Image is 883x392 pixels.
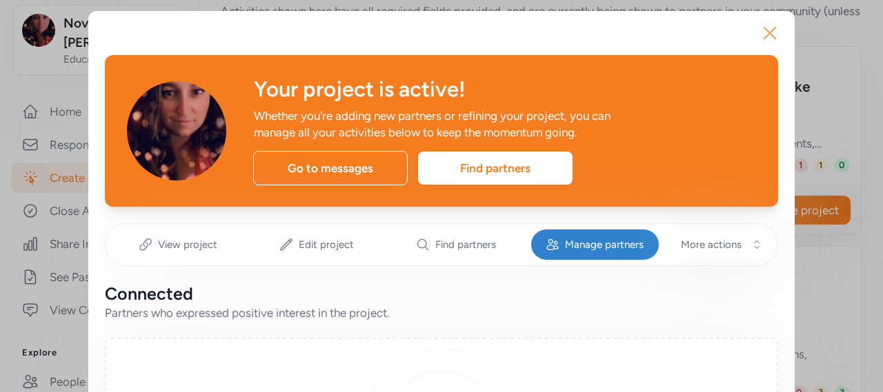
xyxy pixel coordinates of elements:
img: Avatar [127,81,226,180]
span: Manage partners [565,238,644,251]
span: Find partners [435,238,496,251]
div: Partners who expressed positive interest in the project. [105,305,778,321]
div: Connected [105,282,778,305]
span: View project [158,238,217,251]
div: Your project is active! [254,77,756,102]
button: More actions [670,229,769,260]
div: Go to messages [253,151,408,185]
div: Find partners [418,152,573,185]
div: Whether you're adding new partners or refining your project, you can manage all your activities b... [254,107,651,141]
span: More actions [681,238,742,251]
span: Edit project [299,238,354,251]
